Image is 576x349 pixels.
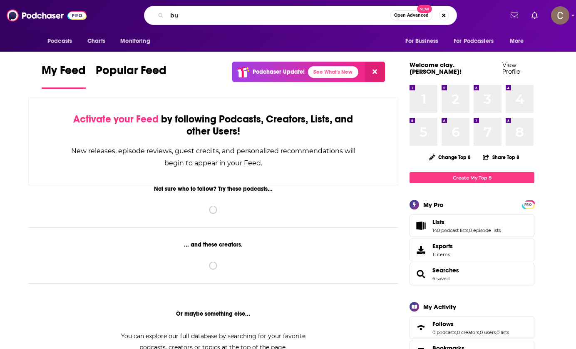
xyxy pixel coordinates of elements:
[42,33,83,49] button: open menu
[47,35,72,47] span: Podcasts
[73,113,159,125] span: Activate your Feed
[390,10,432,20] button: Open AdvancedNew
[410,172,534,183] a: Create My Top 8
[405,35,438,47] span: For Business
[432,329,456,335] a: 0 podcasts
[167,9,390,22] input: Search podcasts, credits, & more...
[551,6,569,25] img: User Profile
[432,320,509,328] a: Follows
[469,227,501,233] a: 0 episode lists
[457,329,479,335] a: 0 creators
[7,7,87,23] img: Podchaser - Follow, Share and Rate Podcasts
[87,35,105,47] span: Charts
[412,220,429,232] a: Lists
[412,322,429,334] a: Follows
[456,329,457,335] span: ,
[410,239,534,261] a: Exports
[410,61,462,75] a: Welcome clay.[PERSON_NAME]!
[28,185,398,192] div: Not sure who to follow? Try these podcasts...
[432,218,501,226] a: Lists
[120,35,150,47] span: Monitoring
[510,35,524,47] span: More
[504,33,534,49] button: open menu
[96,63,166,82] span: Popular Feed
[551,6,569,25] span: Logged in as clay.bolton
[432,320,454,328] span: Follows
[432,252,453,257] span: 11 items
[480,329,496,335] a: 0 users
[70,113,356,137] div: by following Podcasts, Creators, Lists, and other Users!
[42,63,86,89] a: My Feed
[468,227,469,233] span: ,
[28,310,398,317] div: Or maybe something else...
[432,227,468,233] a: 140 podcast lists
[423,201,444,209] div: My Pro
[114,33,161,49] button: open menu
[400,33,449,49] button: open menu
[432,218,444,226] span: Lists
[528,8,541,22] a: Show notifications dropdown
[96,63,166,89] a: Popular Feed
[496,329,497,335] span: ,
[412,244,429,256] span: Exports
[507,8,521,22] a: Show notifications dropdown
[523,202,533,208] span: PRO
[497,329,509,335] a: 0 lists
[394,13,429,17] span: Open Advanced
[448,33,506,49] button: open menu
[308,66,358,78] a: See What's New
[482,149,520,165] button: Share Top 8
[253,68,305,75] p: Podchaser Update!
[423,303,456,311] div: My Activity
[479,329,480,335] span: ,
[502,61,520,75] a: View Profile
[410,263,534,285] span: Searches
[432,242,453,250] span: Exports
[417,5,432,13] span: New
[412,268,429,280] a: Searches
[551,6,569,25] button: Show profile menu
[523,201,533,207] a: PRO
[144,6,457,25] div: Search podcasts, credits, & more...
[70,145,356,169] div: New releases, episode reviews, guest credits, and personalized recommendations will begin to appe...
[454,35,494,47] span: For Podcasters
[410,317,534,339] span: Follows
[424,152,476,162] button: Change Top 8
[410,214,534,237] span: Lists
[28,241,398,248] div: ... and these creators.
[432,267,459,274] a: Searches
[42,63,86,82] span: My Feed
[82,33,110,49] a: Charts
[432,276,449,282] a: 6 saved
